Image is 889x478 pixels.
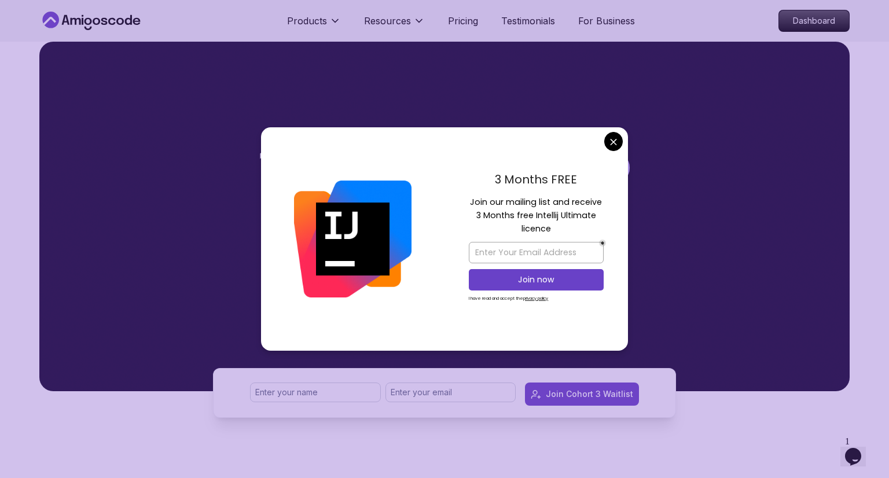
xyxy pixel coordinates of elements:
h1: 10 Week [44,144,845,185]
input: Enter your email [385,383,516,402]
p: Resources [364,14,411,28]
a: Pricing [448,14,478,28]
button: Resources [364,14,425,37]
p: Dashboard [779,10,849,31]
button: Join Cohort 3 Waitlist [525,383,639,406]
input: Enter your name [250,383,381,402]
div: Join Cohort 3 Waitlist [546,388,633,400]
p: Products [287,14,327,28]
a: Dashboard [778,10,850,32]
a: Testimonials [501,14,555,28]
iframe: chat widget [840,432,877,466]
button: Products [287,14,341,37]
a: For Business [578,14,635,28]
